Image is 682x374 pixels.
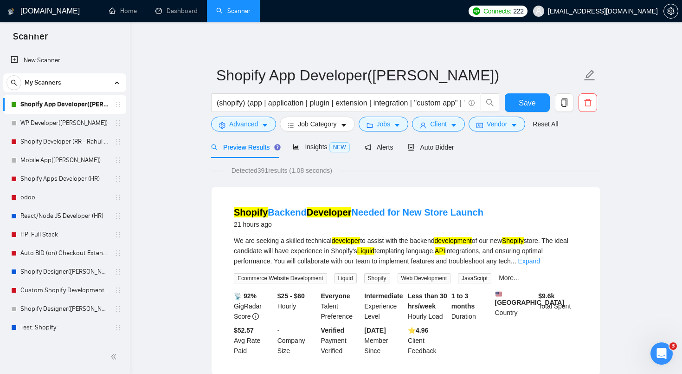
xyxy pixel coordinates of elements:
span: ... [511,257,516,265]
span: edit [584,69,596,81]
span: caret-down [262,122,268,129]
span: holder [114,305,122,313]
b: ⭐️ 4.96 [408,327,428,334]
button: Messages [62,289,123,326]
span: 222 [513,6,523,16]
a: Expand [518,257,540,265]
span: Detected 391 results (1.08 seconds) [225,165,339,176]
div: GigRadar Score [232,291,276,322]
a: WP Developer([PERSON_NAME]) [20,114,109,132]
img: Profile image for Mariia [117,15,135,33]
span: holder [114,249,122,257]
mark: API [435,247,445,255]
input: Scanner name... [216,64,582,87]
div: Duration [450,291,493,322]
span: Messages [77,312,109,318]
iframe: Intercom live chat [650,342,673,365]
a: New Scanner [11,51,119,70]
button: delete [579,93,597,112]
b: $52.57 [234,327,254,334]
span: Vendor [487,119,507,129]
a: Test: Shopify [20,318,109,337]
span: search [481,98,499,107]
span: Search for help [19,243,75,253]
span: holder [114,324,122,331]
span: Help [147,312,162,318]
span: Scanner [6,30,55,49]
div: Tooltip anchor [273,143,282,151]
span: info-circle [252,313,259,320]
span: setting [219,122,225,129]
span: search [211,144,218,151]
a: Shopify Developer (RR - Rahul R) [20,132,109,151]
div: • [DATE] [60,172,86,182]
b: $ 9.6k [538,292,554,300]
button: Search for help [13,238,172,257]
img: Profile image for Nazar [99,15,118,33]
div: Talent Preference [319,291,363,322]
button: folderJobscaret-down [359,117,409,131]
img: upwork-logo.png [473,7,480,15]
b: $25 - $60 [277,292,305,300]
span: Home [20,312,41,318]
span: Liquid [335,273,357,283]
b: 📡 92% [234,292,257,300]
span: NEW [329,142,350,152]
span: Alerts [365,144,393,151]
span: holder [114,268,122,276]
span: user [420,122,426,129]
a: shopify development [20,337,109,355]
img: 🇺🇸 [495,291,502,297]
span: Save [519,97,535,109]
div: Hourly Load [406,291,450,322]
span: copy [555,98,573,107]
mark: development [434,237,471,244]
a: Auto BID (on) Checkout Extension Shopify - RR [20,244,109,262]
span: bars [288,122,294,129]
div: Total Spent [536,291,580,322]
button: search [481,93,499,112]
b: Less than 30 hrs/week [408,292,447,310]
b: [DATE] [364,327,386,334]
span: double-left [110,352,120,361]
div: Country [493,291,537,322]
a: Shopify Designer([PERSON_NAME]) [20,300,109,318]
div: We are seeking a skilled technical to assist with the backend of our new store. The ideal candida... [234,236,578,266]
span: area-chart [293,144,299,150]
span: notification [365,144,371,151]
img: Profile image for Dima [19,163,38,181]
span: setting [664,7,678,15]
span: Job Category [298,119,336,129]
span: holder [114,287,122,294]
span: info-circle [469,100,475,106]
b: 1 to 3 months [451,292,475,310]
div: Experience Level [362,291,406,322]
span: Connects: [483,6,511,16]
a: odoo [20,188,109,207]
span: holder [114,194,122,201]
div: Send us a message [19,202,155,212]
span: Shopify [364,273,390,283]
button: setting [663,4,678,19]
span: holder [114,119,122,127]
div: We typically reply in under a minute [19,212,155,222]
div: Close [160,15,176,32]
div: Member Since [362,325,406,356]
a: ShopifyBackendDeveloperNeeded for New Store Launch [234,207,483,217]
span: 3 [669,342,677,350]
input: Search Freelance Jobs... [217,97,464,109]
a: Custom Shopify Development (RR - Radhika R) [20,281,109,300]
p: Hi [EMAIL_ADDRESS][DOMAIN_NAME] 👋 [19,66,167,113]
a: Shopify Designer([PERSON_NAME]) [20,262,109,281]
b: Intermediate [364,292,403,300]
span: folder [367,122,373,129]
b: Everyone [321,292,350,300]
a: dashboardDashboard [155,7,198,15]
a: Mobile App([PERSON_NAME]) [20,151,109,170]
mark: Shopify [234,207,268,217]
button: settingAdvancedcaret-down [211,117,276,131]
button: copy [555,93,573,112]
div: Recent message [19,149,167,158]
div: Send us a messageWe typically reply in under a minute [9,194,176,230]
b: Verified [321,327,345,334]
